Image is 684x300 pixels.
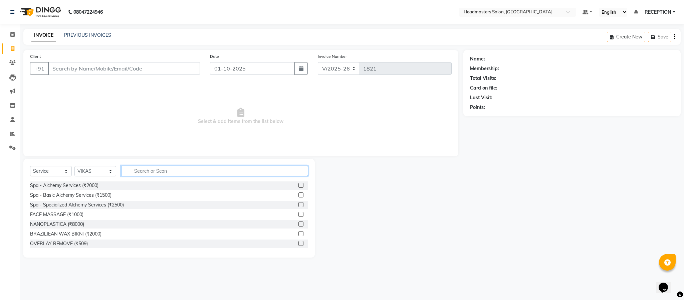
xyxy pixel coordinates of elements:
[470,94,492,101] div: Last Visit:
[607,32,645,42] button: Create New
[30,62,49,75] button: +91
[30,53,41,59] label: Client
[30,221,84,228] div: NANOPLASTICA (₹8000)
[30,231,101,238] div: BRAZILIEAN WAX BIKNI (₹2000)
[48,62,200,75] input: Search by Name/Mobile/Email/Code
[31,29,56,41] a: INVOICE
[470,104,485,111] div: Points:
[30,182,98,189] div: Spa - Alchemy Services (₹2000)
[470,85,497,92] div: Card on file:
[64,32,111,38] a: PREVIOUS INVOICES
[30,192,111,199] div: Spa - Basic Alchemy Services (₹1500)
[121,166,308,176] input: Search or Scan
[17,3,63,21] img: logo
[648,32,671,42] button: Save
[470,65,499,72] div: Membership:
[210,53,219,59] label: Date
[318,53,347,59] label: Invoice Number
[470,75,496,82] div: Total Visits:
[656,273,677,293] iframe: chat widget
[30,240,88,247] div: OVERLAY REMOVE (₹509)
[30,83,452,150] span: Select & add items from the list below
[30,211,83,218] div: FACE MASSAGE (₹1000)
[470,55,485,62] div: Name:
[645,9,671,16] span: RECEPTION
[73,3,103,21] b: 08047224946
[30,201,124,208] div: Spa - Specialized Alchemy Services (₹2500)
